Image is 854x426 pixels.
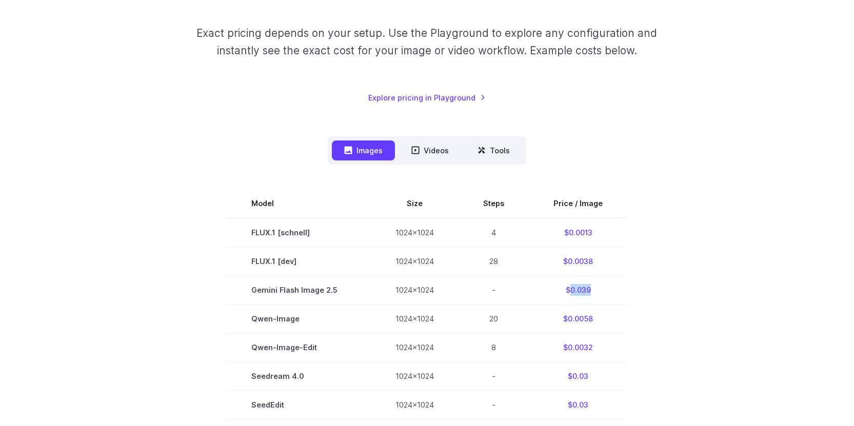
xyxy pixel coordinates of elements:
[465,140,522,160] button: Tools
[529,362,627,391] td: $0.03
[227,247,371,276] td: FLUX.1 [dev]
[227,305,371,333] td: Qwen-Image
[529,391,627,419] td: $0.03
[227,189,371,218] th: Model
[227,333,371,362] td: Qwen-Image-Edit
[371,276,459,305] td: 1024x1024
[529,305,627,333] td: $0.0058
[368,92,486,104] a: Explore pricing in Playground
[371,333,459,362] td: 1024x1024
[459,189,529,218] th: Steps
[529,218,627,247] td: $0.0013
[529,276,627,305] td: $0.039
[459,276,529,305] td: -
[227,218,371,247] td: FLUX.1 [schnell]
[459,247,529,276] td: 28
[459,391,529,419] td: -
[227,362,371,391] td: Seedream 4.0
[371,362,459,391] td: 1024x1024
[529,189,627,218] th: Price / Image
[332,140,395,160] button: Images
[371,305,459,333] td: 1024x1024
[459,362,529,391] td: -
[177,25,677,59] p: Exact pricing depends on your setup. Use the Playground to explore any configuration and instantl...
[251,284,346,296] span: Gemini Flash Image 2.5
[371,218,459,247] td: 1024x1024
[459,333,529,362] td: 8
[399,140,461,160] button: Videos
[227,391,371,419] td: SeedEdit
[371,391,459,419] td: 1024x1024
[459,305,529,333] td: 20
[529,333,627,362] td: $0.0032
[371,247,459,276] td: 1024x1024
[459,218,529,247] td: 4
[529,247,627,276] td: $0.0038
[371,189,459,218] th: Size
